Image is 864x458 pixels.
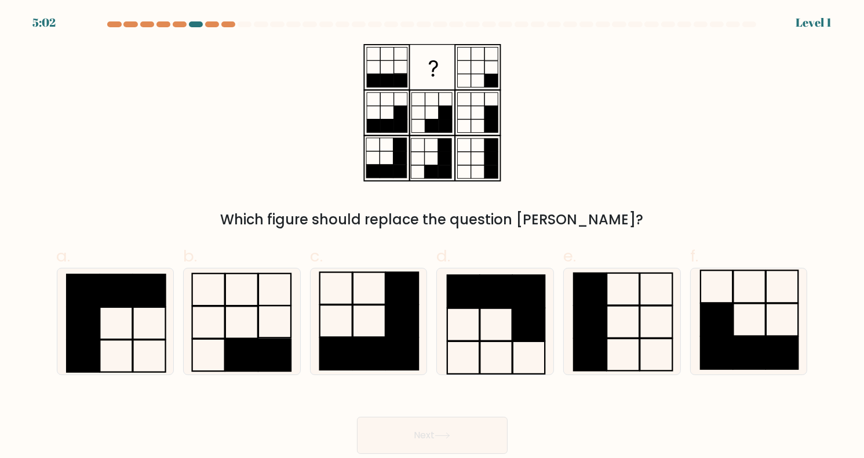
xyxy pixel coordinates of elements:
span: d. [436,245,450,267]
span: e. [563,245,576,267]
div: Which figure should replace the question [PERSON_NAME]? [64,209,801,230]
div: Level 1 [796,14,832,31]
button: Next [357,417,508,454]
span: c. [310,245,323,267]
span: f. [690,245,698,267]
span: a. [57,245,71,267]
div: 5:02 [32,14,56,31]
span: b. [183,245,197,267]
